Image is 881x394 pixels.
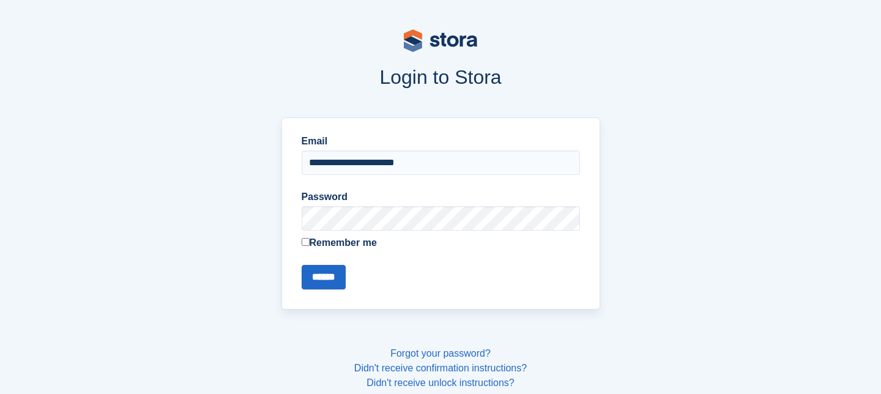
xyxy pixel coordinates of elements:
label: Password [302,190,580,204]
a: Forgot your password? [390,348,491,359]
label: Remember me [302,236,580,250]
a: Didn't receive unlock instructions? [366,377,514,388]
a: Didn't receive confirmation instructions? [354,363,527,373]
img: stora-logo-53a41332b3708ae10de48c4981b4e9114cc0af31d8433b30ea865607fb682f29.svg [404,29,477,52]
input: Remember me [302,238,310,246]
label: Email [302,134,580,149]
h1: Login to Stora [48,66,833,88]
